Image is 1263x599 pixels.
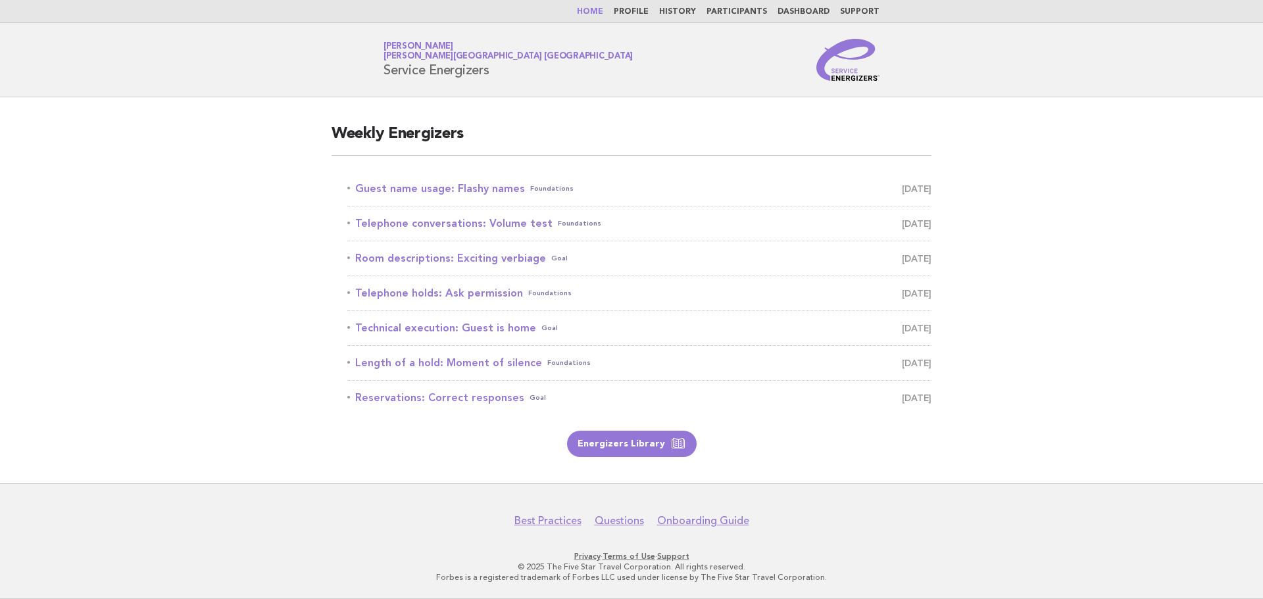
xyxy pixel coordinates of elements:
[384,53,633,61] span: [PERSON_NAME][GEOGRAPHIC_DATA] [GEOGRAPHIC_DATA]
[229,562,1034,572] p: © 2025 The Five Star Travel Corporation. All rights reserved.
[659,8,696,16] a: History
[384,43,633,77] h1: Service Energizers
[547,354,591,372] span: Foundations
[595,514,644,527] a: Questions
[551,249,568,268] span: Goal
[567,431,697,457] a: Energizers Library
[530,180,574,198] span: Foundations
[902,319,931,337] span: [DATE]
[614,8,649,16] a: Profile
[816,39,879,81] img: Service Energizers
[902,249,931,268] span: [DATE]
[574,552,601,561] a: Privacy
[902,214,931,233] span: [DATE]
[347,180,931,198] a: Guest name usage: Flashy namesFoundations [DATE]
[902,389,931,407] span: [DATE]
[706,8,767,16] a: Participants
[229,572,1034,583] p: Forbes is a registered trademark of Forbes LLC used under license by The Five Star Travel Corpora...
[541,319,558,337] span: Goal
[347,214,931,233] a: Telephone conversations: Volume testFoundations [DATE]
[902,354,931,372] span: [DATE]
[558,214,601,233] span: Foundations
[332,124,931,156] h2: Weekly Energizers
[384,42,633,60] a: [PERSON_NAME][PERSON_NAME][GEOGRAPHIC_DATA] [GEOGRAPHIC_DATA]
[530,389,546,407] span: Goal
[657,514,749,527] a: Onboarding Guide
[347,284,931,302] a: Telephone holds: Ask permissionFoundations [DATE]
[347,249,931,268] a: Room descriptions: Exciting verbiageGoal [DATE]
[577,8,603,16] a: Home
[840,8,879,16] a: Support
[347,354,931,372] a: Length of a hold: Moment of silenceFoundations [DATE]
[347,319,931,337] a: Technical execution: Guest is homeGoal [DATE]
[528,284,572,302] span: Foundations
[657,552,689,561] a: Support
[229,551,1034,562] p: · ·
[514,514,582,527] a: Best Practices
[778,8,830,16] a: Dashboard
[603,552,655,561] a: Terms of Use
[902,284,931,302] span: [DATE]
[347,389,931,407] a: Reservations: Correct responsesGoal [DATE]
[902,180,931,198] span: [DATE]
